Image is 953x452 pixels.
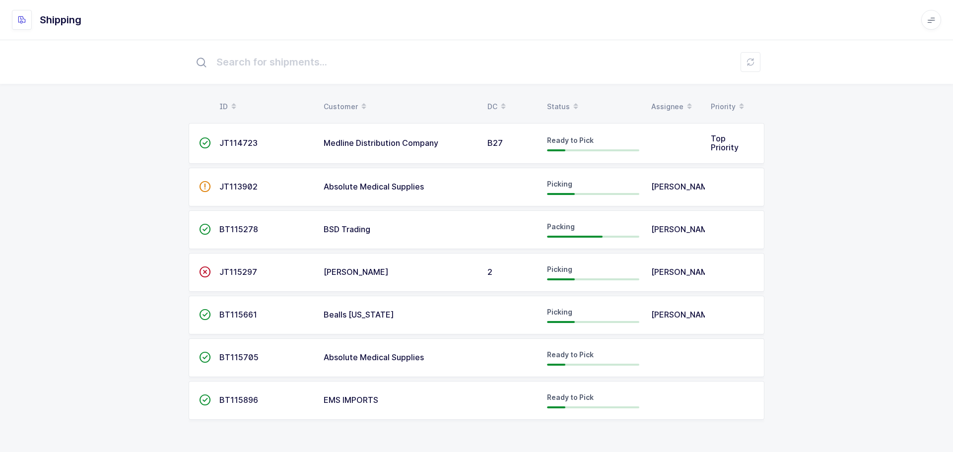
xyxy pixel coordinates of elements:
input: Search for shipments... [189,46,764,78]
h1: Shipping [40,12,81,28]
span:  [199,395,211,405]
span: [PERSON_NAME] [651,310,716,320]
span: 2 [487,267,492,277]
span: B27 [487,138,503,148]
span:  [199,138,211,148]
span: Packing [547,222,575,231]
span: JT113902 [219,182,258,192]
div: DC [487,98,535,115]
span: EMS IMPORTS [324,395,378,405]
span: [PERSON_NAME] [324,267,389,277]
span: Absolute Medical Supplies [324,182,424,192]
span: BT115661 [219,310,257,320]
span:  [199,310,211,320]
div: Customer [324,98,476,115]
div: Status [547,98,639,115]
span: Ready to Pick [547,136,594,144]
span: [PERSON_NAME] [651,224,716,234]
div: Priority [711,98,758,115]
span: BT115278 [219,224,258,234]
span: BT115705 [219,352,259,362]
span: Picking [547,180,572,188]
span: Ready to Pick [547,393,594,401]
span: [PERSON_NAME] [651,182,716,192]
span: Picking [547,265,572,273]
div: Assignee [651,98,699,115]
span: JT115297 [219,267,257,277]
span: BSD Trading [324,224,370,234]
div: ID [219,98,312,115]
span:  [199,182,211,192]
span:  [199,267,211,277]
span: [PERSON_NAME] [651,267,716,277]
span:  [199,352,211,362]
span: BT115896 [219,395,258,405]
span: JT114723 [219,138,258,148]
span: Picking [547,308,572,316]
span: Ready to Pick [547,350,594,359]
span:  [199,224,211,234]
span: Medline Distribution Company [324,138,438,148]
span: Top Priority [711,133,739,152]
span: Absolute Medical Supplies [324,352,424,362]
span: Bealls [US_STATE] [324,310,394,320]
